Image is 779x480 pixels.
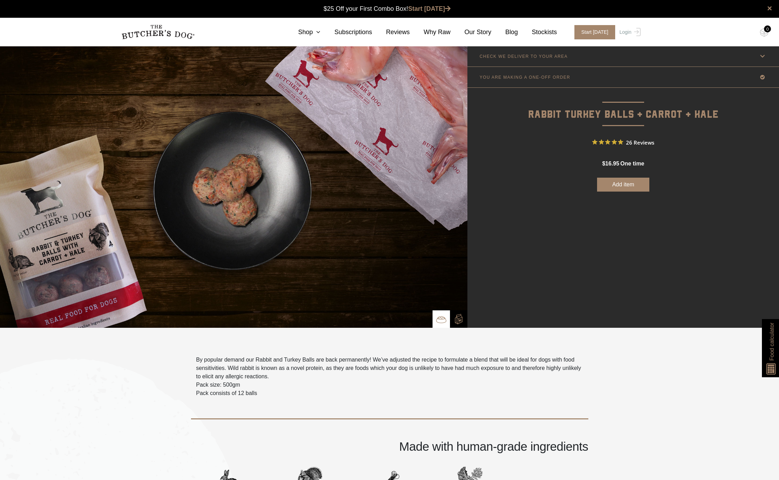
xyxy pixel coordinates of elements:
[574,25,616,39] span: Start [DATE]
[196,381,583,389] p: Pack size: 500gm
[196,389,583,397] p: Pack consists of 12 balls
[191,440,588,452] h4: Made with human-grade ingredients
[760,28,769,37] img: TBD_Cart-Empty.png
[518,28,557,37] a: Stockists
[480,54,568,59] p: CHECK WE DELIVER TO YOUR AREA
[618,25,640,39] a: Login
[451,28,491,37] a: Our Story
[467,67,779,87] a: YOU ARE MAKING A ONE-OFF ORDER
[372,28,410,37] a: Reviews
[602,161,605,167] span: $
[453,314,464,324] img: TBD_Build-A-Box-2.png
[467,46,779,67] a: CHECK WE DELIVER TO YOUR AREA
[764,25,771,32] div: 0
[605,161,619,167] span: 16.95
[626,137,654,147] span: 26 Reviews
[196,357,581,379] span: By popular demand our Rabbit and Turkey Balls are back permanently! We’ve adjusted the recipe to ...
[410,28,451,37] a: Why Raw
[567,25,618,39] a: Start [DATE]
[480,75,570,80] p: YOU ARE MAKING A ONE-OFF ORDER
[408,5,451,12] a: Start [DATE]
[320,28,372,37] a: Subscriptions
[767,4,772,13] a: close
[592,137,654,147] button: Rated 5 out of 5 stars from 26 reviews. Jump to reviews.
[284,28,320,37] a: Shop
[767,323,776,361] span: Food calculator
[467,88,779,123] p: Rabbit Turkey Balls + Carrot + Kale
[436,314,446,325] img: TBD_Bowl.png
[491,28,518,37] a: Blog
[597,178,649,192] button: Add item
[620,161,644,167] span: one time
